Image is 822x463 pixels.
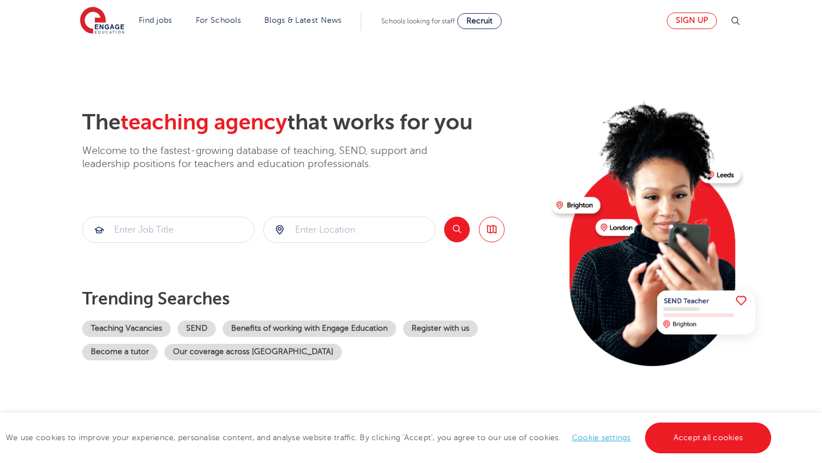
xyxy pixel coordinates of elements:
[264,16,342,25] a: Blogs & Latest News
[82,109,543,136] h2: The that works for you
[82,344,158,360] a: Become a tutor
[264,217,435,242] input: Submit
[82,217,255,243] div: Submit
[645,423,772,453] a: Accept all cookies
[381,17,455,25] span: Schools looking for staff
[6,433,774,442] span: We use cookies to improve your experience, personalise content, and analyse website traffic. By c...
[80,7,124,35] img: Engage Education
[82,144,459,171] p: Welcome to the fastest-growing database of teaching, SEND, support and leadership positions for t...
[83,217,254,242] input: Submit
[457,13,502,29] a: Recruit
[263,217,436,243] div: Submit
[466,17,493,25] span: Recruit
[444,217,470,242] button: Search
[572,433,631,442] a: Cookie settings
[82,289,543,309] p: Trending searches
[196,16,241,25] a: For Schools
[223,320,396,337] a: Benefits of working with Engage Education
[164,344,342,360] a: Our coverage across [GEOGRAPHIC_DATA]
[139,16,172,25] a: Find jobs
[667,13,717,29] a: Sign up
[82,320,171,337] a: Teaching Vacancies
[178,320,216,337] a: SEND
[120,110,287,135] span: teaching agency
[403,320,478,337] a: Register with us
